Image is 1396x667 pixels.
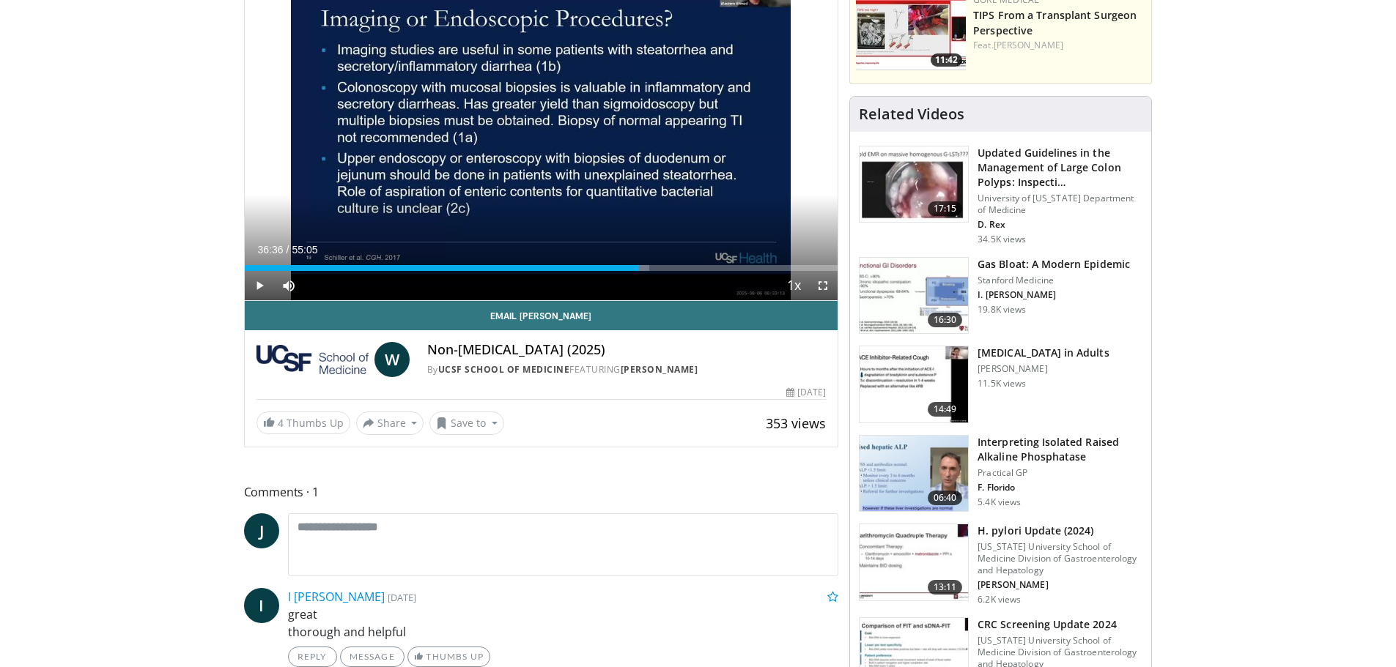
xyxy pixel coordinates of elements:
img: dfcfcb0d-b871-4e1a-9f0c-9f64970f7dd8.150x105_q85_crop-smart_upscale.jpg [860,146,968,223]
span: 17:15 [928,201,963,216]
p: University of [US_STATE] Department of Medicine [978,193,1142,216]
span: 13:11 [928,580,963,595]
button: Mute [274,271,303,300]
div: By FEATURING [427,363,826,376]
span: / [287,244,289,256]
p: [US_STATE] University School of Medicine Division of Gastroenterology and Hepatology [978,541,1142,576]
small: [DATE] [388,591,416,604]
h4: Non-[MEDICAL_DATA] (2025) [427,342,826,358]
span: 06:40 [928,491,963,505]
img: UCSF School of Medicine [256,342,369,377]
button: Fullscreen [808,271,838,300]
a: 13:11 H. pylori Update (2024) [US_STATE] University School of Medicine Division of Gastroenterolo... [859,523,1142,605]
a: [PERSON_NAME] [621,363,698,376]
span: 353 views [766,414,826,432]
span: Comments 1 [244,482,839,502]
button: Play [245,271,274,300]
h3: H. pylori Update (2024) [978,523,1142,538]
span: 55:05 [292,244,317,256]
p: 34.5K views [978,234,1026,245]
p: D. Rex [978,219,1142,231]
a: I [PERSON_NAME] [288,589,385,605]
a: 14:49 [MEDICAL_DATA] in Adults [PERSON_NAME] 11.5K views [859,346,1142,423]
img: 11950cd4-d248-4755-8b98-ec337be04c84.150x105_q85_crop-smart_upscale.jpg [860,346,968,422]
h3: Interpreting Isolated Raised Alkaline Phosphatase [978,435,1142,464]
button: Save to [429,411,504,435]
a: Message [340,646,405,667]
p: I. [PERSON_NAME] [978,289,1130,301]
a: Thumbs Up [407,646,490,667]
span: 11:42 [931,53,962,67]
span: 36:36 [258,244,284,256]
p: 19.8K views [978,304,1026,316]
div: Feat. [973,39,1145,52]
button: Share [356,411,424,435]
a: 4 Thumbs Up [256,411,350,434]
a: J [244,513,279,548]
a: UCSF School of Medicine [438,363,570,376]
a: [PERSON_NAME] [994,39,1063,51]
h4: Related Videos [859,105,964,123]
h3: Updated Guidelines in the Management of Large Colon Polyps: Inspecti… [978,146,1142,190]
p: great thorough and helpful [288,605,839,641]
h3: [MEDICAL_DATA] in Adults [978,346,1109,360]
p: [PERSON_NAME] [978,363,1109,375]
a: TIPS From a Transplant Surgeon Perspective [973,8,1137,37]
p: Stanford Medicine [978,275,1130,286]
a: 17:15 Updated Guidelines in the Management of Large Colon Polyps: Inspecti… University of [US_STA... [859,146,1142,245]
a: 06:40 Interpreting Isolated Raised Alkaline Phosphatase Practical GP F. Florido 5.4K views [859,435,1142,513]
a: Reply [288,646,337,667]
span: 4 [278,416,284,430]
div: [DATE] [786,386,826,399]
p: F. Florido [978,482,1142,493]
span: 16:30 [928,313,963,327]
p: Practical GP [978,467,1142,479]
a: W [374,342,410,377]
p: 11.5K views [978,378,1026,390]
img: 6a4ee52d-0f16-480d-a1b4-8187386ea2ed.150x105_q85_crop-smart_upscale.jpg [860,436,968,512]
h3: Gas Bloat: A Modern Epidemic [978,257,1130,272]
p: 5.4K views [978,496,1021,508]
p: 6.2K views [978,594,1021,605]
div: Progress Bar [245,265,838,271]
a: I [244,588,279,623]
img: 480ec31d-e3c1-475b-8289-0a0659db689a.150x105_q85_crop-smart_upscale.jpg [860,258,968,334]
a: 16:30 Gas Bloat: A Modern Epidemic Stanford Medicine I. [PERSON_NAME] 19.8K views [859,257,1142,335]
img: 94cbdef1-8024-4923-aeed-65cc31b5ce88.150x105_q85_crop-smart_upscale.jpg [860,524,968,600]
button: Playback Rate [779,271,808,300]
h3: CRC Screening Update 2024 [978,617,1142,632]
p: [PERSON_NAME] [978,579,1142,591]
span: 14:49 [928,402,963,417]
a: Email [PERSON_NAME] [245,301,838,330]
